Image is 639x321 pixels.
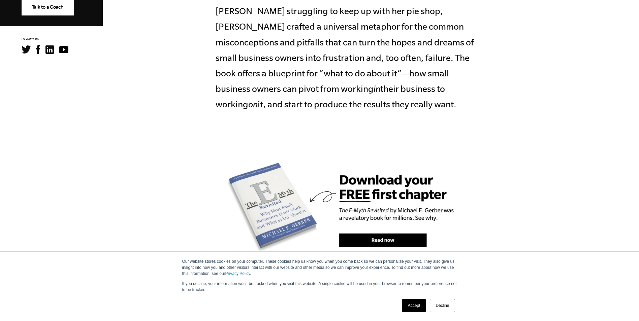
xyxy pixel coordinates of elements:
span: Talk to a Coach [32,4,63,10]
img: YouTube [59,46,68,53]
img: LinkedIn [45,45,54,54]
h6: FOLLOW US [22,37,103,41]
i: on [248,99,258,109]
p: Our website stores cookies on your computer. These cookies help us know you when you come back so... [182,258,457,277]
a: Accept [402,299,426,312]
img: Twitter [22,45,31,53]
img: Facebook [36,45,40,54]
i: in [374,84,380,94]
img: New call-to-action [216,132,485,287]
a: Decline [430,299,455,312]
a: Privacy Policy [225,271,250,276]
p: If you decline, your information won’t be tracked when you visit this website. A single cookie wi... [182,281,457,293]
